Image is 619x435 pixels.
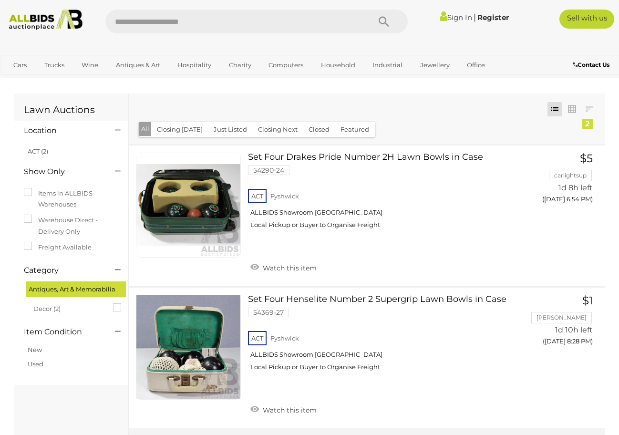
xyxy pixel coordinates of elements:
[171,57,217,73] a: Hospitality
[38,57,71,73] a: Trucks
[366,57,409,73] a: Industrial
[580,152,593,165] span: $5
[303,122,335,137] button: Closed
[110,57,166,73] a: Antiques & Art
[24,242,92,253] label: Freight Available
[44,73,124,89] a: [GEOGRAPHIC_DATA]
[533,295,595,351] a: $1 [PERSON_NAME] 1d 10h left ([DATE] 8:28 PM)
[360,10,408,33] button: Search
[139,122,152,136] button: All
[24,266,101,275] h4: Category
[33,301,105,314] span: Decor (2)
[533,153,595,208] a: $5 carlightsup 1d 8h left ([DATE] 6:54 PM)
[573,60,612,70] a: Contact Us
[24,126,101,135] h4: Location
[260,264,317,272] span: Watch this item
[28,346,42,353] a: New
[5,10,87,30] img: Allbids.com.au
[262,57,309,73] a: Computers
[477,13,509,22] a: Register
[75,57,104,73] a: Wine
[255,153,518,236] a: Set Four Drakes Pride Number 2H Lawn Bowls in Case 54290-24 ACT Fyshwick ALLBIDS Showroom [GEOGRA...
[582,294,593,307] span: $1
[248,260,319,274] a: Watch this item
[7,73,39,89] a: Sports
[559,10,614,29] a: Sell with us
[223,57,258,73] a: Charity
[24,188,119,210] label: Items in ALLBIDS Warehouses
[461,57,491,73] a: Office
[24,104,119,115] h1: Lawn Auctions
[248,402,319,416] a: Watch this item
[24,167,101,176] h4: Show Only
[474,12,476,22] span: |
[252,122,303,137] button: Closing Next
[414,57,456,73] a: Jewellery
[28,360,43,368] a: Used
[255,295,518,378] a: Set Four Henselite Number 2 Supergrip Lawn Bowls in Case 54369-27 ACT Fyshwick ALLBIDS Showroom [...
[573,61,609,68] b: Contact Us
[7,57,33,73] a: Cars
[208,122,253,137] button: Just Listed
[440,13,472,22] a: Sign In
[26,281,126,297] div: Antiques, Art & Memorabilia
[24,328,101,336] h4: Item Condition
[335,122,375,137] button: Featured
[582,119,593,129] div: 2
[24,215,119,237] label: Warehouse Direct - Delivery Only
[260,406,317,414] span: Watch this item
[28,147,48,155] a: ACT (2)
[151,122,208,137] button: Closing [DATE]
[315,57,361,73] a: Household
